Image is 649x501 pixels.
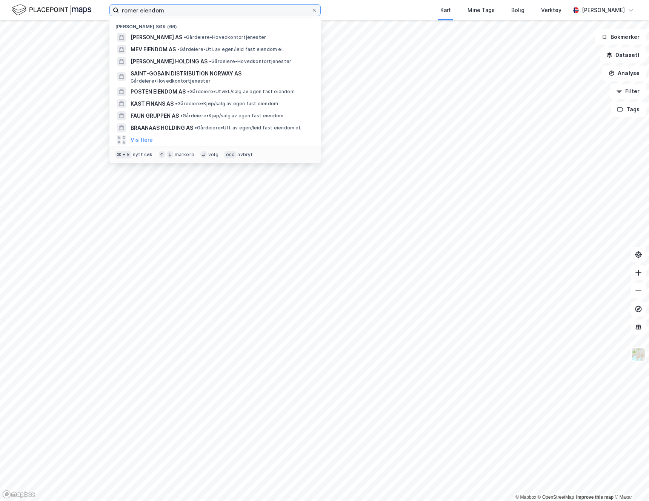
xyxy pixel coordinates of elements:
button: Analyse [602,66,646,81]
span: [PERSON_NAME] HOLDING AS [131,57,208,66]
span: Gårdeiere • Hovedkontortjenester [131,78,211,84]
a: OpenStreetMap [538,495,574,500]
div: ⌘ + k [115,151,131,158]
span: Gårdeiere • Utl. av egen/leid fast eiendom el. [177,46,284,52]
div: Mine Tags [468,6,495,15]
span: Gårdeiere • Utvikl./salg av egen fast eiendom [187,89,295,95]
img: logo.f888ab2527a4732fd821a326f86c7f29.svg [12,3,91,17]
span: • [180,113,183,118]
div: esc [225,151,236,158]
div: avbryt [237,152,253,158]
div: Bolig [511,6,524,15]
button: Filter [610,84,646,99]
a: Mapbox [515,495,536,500]
span: • [209,58,211,64]
span: SAINT-GOBAIN DISTRIBUTION NORWAY AS [131,69,312,78]
span: • [195,125,197,131]
div: [PERSON_NAME] søk (66) [109,18,321,31]
span: • [175,101,177,106]
div: [PERSON_NAME] [582,6,625,15]
button: Bokmerker [595,29,646,45]
span: Gårdeiere • Kjøp/salg av egen fast eiendom [180,113,283,119]
iframe: Chat Widget [611,465,649,501]
div: velg [208,152,218,158]
div: nytt søk [133,152,153,158]
span: Gårdeiere • Utl. av egen/leid fast eiendom el. [195,125,301,131]
span: • [184,34,186,40]
a: Improve this map [576,495,614,500]
span: [PERSON_NAME] AS [131,33,182,42]
span: • [187,89,189,94]
button: Tags [611,102,646,117]
div: markere [175,152,194,158]
span: MEV EIENDOM AS [131,45,176,54]
span: Gårdeiere • Hovedkontortjenester [184,34,266,40]
span: BRAANAAS HOLDING AS [131,123,193,132]
span: KAST FINANS AS [131,99,174,108]
input: Søk på adresse, matrikkel, gårdeiere, leietakere eller personer [119,5,311,16]
img: Z [631,347,646,361]
button: Vis flere [131,135,153,144]
button: Datasett [600,48,646,63]
div: Kontrollprogram for chat [611,465,649,501]
div: Kart [440,6,451,15]
span: Gårdeiere • Hovedkontortjenester [209,58,291,65]
span: FAUN GRUPPEN AS [131,111,179,120]
a: Mapbox homepage [2,490,35,499]
span: POSTEN EIENDOM AS [131,87,186,96]
span: Gårdeiere • Kjøp/salg av egen fast eiendom [175,101,278,107]
div: Verktøy [541,6,561,15]
span: • [177,46,180,52]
